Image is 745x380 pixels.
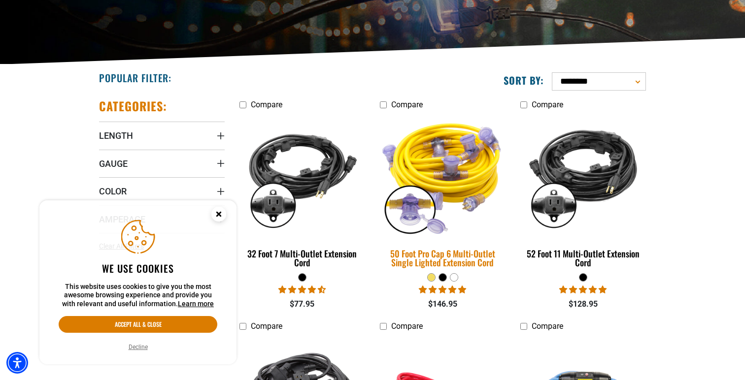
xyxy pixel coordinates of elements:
[99,71,171,84] h2: Popular Filter:
[239,114,365,273] a: black 32 Foot 7 Multi-Outlet Extension Cord
[99,177,225,205] summary: Color
[373,113,511,239] img: yellow
[380,298,506,310] div: $146.95
[520,298,646,310] div: $128.95
[278,285,326,294] span: 4.73 stars
[59,316,217,333] button: Accept all & close
[99,158,128,169] span: Gauge
[380,114,506,273] a: yellow 50 Foot Pro Cap 6 Multi-Outlet Single Lighted Extension Cord
[99,150,225,177] summary: Gauge
[239,249,365,267] div: 32 Foot 7 Multi-Outlet Extension Cord
[126,342,151,352] button: Decline
[178,300,214,308] a: This website uses cookies to give you the most awesome browsing experience and provide you with r...
[380,249,506,267] div: 50 Foot Pro Cap 6 Multi-Outlet Single Lighted Extension Cord
[239,298,365,310] div: $77.95
[520,114,646,273] a: black 52 Foot 11 Multi-Outlet Extension Cord
[419,285,466,294] span: 4.80 stars
[99,98,167,114] h2: Categories:
[251,321,282,331] span: Compare
[504,74,544,87] label: Sort by:
[240,119,365,232] img: black
[559,285,607,294] span: 4.95 stars
[520,249,646,267] div: 52 Foot 11 Multi-Outlet Extension Cord
[532,321,563,331] span: Compare
[532,100,563,109] span: Compare
[99,186,127,197] span: Color
[521,119,645,232] img: black
[99,122,225,149] summary: Length
[391,100,423,109] span: Compare
[6,352,28,374] div: Accessibility Menu
[391,321,423,331] span: Compare
[59,262,217,275] h2: We use cookies
[39,200,237,365] aside: Cookie Consent
[251,100,282,109] span: Compare
[99,130,133,141] span: Length
[59,283,217,309] p: This website uses cookies to give you the most awesome browsing experience and provide you with r...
